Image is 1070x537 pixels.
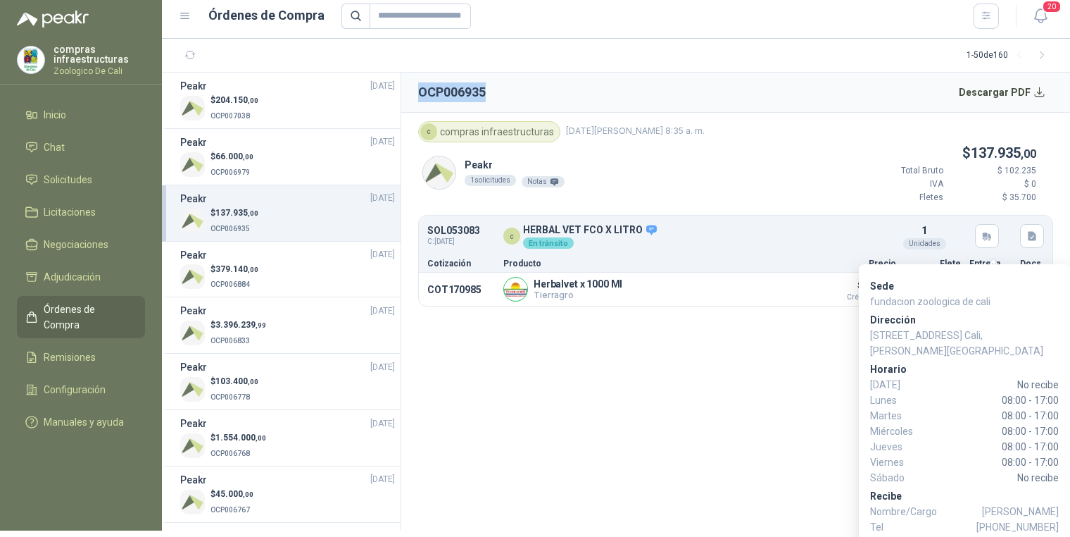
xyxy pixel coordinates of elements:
[180,96,205,121] img: Company Logo
[248,266,258,273] span: ,00
[256,434,266,442] span: ,00
[826,259,896,268] p: Precio
[180,78,395,123] a: Peakr[DATE] Company Logo$204.150,00OCP007038
[44,414,124,430] span: Manuales y ayuda
[971,144,1036,161] span: 137.935
[180,152,205,177] img: Company Logo
[534,278,622,290] p: Herbalvet x 1000 Ml
[17,11,89,27] img: Logo peakr
[210,488,253,501] p: $
[418,82,486,102] h2: OCP006935
[44,382,106,397] span: Configuración
[523,237,574,249] div: En tránsito
[180,191,395,235] a: Peakr[DATE] Company Logo$137.935,00OCP006935
[503,228,520,245] div: c
[921,223,927,238] p: 1
[215,95,258,105] span: 204.150
[1021,147,1036,161] span: ,00
[210,375,258,388] p: $
[180,303,207,319] h3: Peakr
[826,277,896,301] p: $ 102.235
[465,175,516,186] div: 1 solicitudes
[44,302,132,333] span: Órdenes de Compra
[180,472,207,488] h3: Peakr
[503,259,817,268] p: Producto
[44,172,92,187] span: Solicitudes
[180,359,395,404] a: Peakr[DATE] Company Logo$103.400,00OCP006778
[418,121,560,142] div: compras infraestructuras
[370,417,395,431] span: [DATE]
[951,78,1054,106] button: Descargar PDF
[17,199,145,226] a: Licitaciones
[566,125,705,138] span: [DATE][PERSON_NAME] 8:35 a. m.
[370,361,395,374] span: [DATE]
[370,473,395,486] span: [DATE]
[903,238,946,249] div: Unidades
[859,191,943,204] p: Fletes
[180,359,207,375] h3: Peakr
[370,80,395,93] span: [DATE]
[859,164,943,178] p: Total Bruto
[427,236,480,247] span: C: [DATE]
[859,178,943,191] p: IVA
[210,263,258,276] p: $
[905,277,961,294] p: $ 35.700
[17,231,145,258] a: Negociaciones
[44,204,96,220] span: Licitaciones
[17,264,145,290] a: Adjudicación
[210,280,250,288] span: OCP006884
[952,191,1036,204] p: $ 35.700
[17,409,145,436] a: Manuales y ayuda
[180,433,205,458] img: Company Logo
[465,157,565,173] p: Peakr
[210,150,253,163] p: $
[180,247,207,263] h3: Peakr
[180,247,395,292] a: Peakr[DATE] Company Logo$379.140,00OCP006884
[44,140,65,155] span: Chat
[180,78,207,94] h3: Peakr
[180,191,207,206] h3: Peakr
[180,416,395,460] a: Peakr[DATE] Company Logo$1.554.000,00OCP006768
[215,152,253,161] span: 66.000
[215,264,258,274] span: 379.140
[210,506,250,514] span: OCP006767
[44,350,96,365] span: Remisiones
[859,142,1036,164] p: $
[969,259,1012,268] p: Entrega
[215,208,258,218] span: 137.935
[180,416,207,431] h3: Peakr
[180,264,205,289] img: Company Logo
[256,321,266,329] span: ,99
[210,450,250,457] span: OCP006768
[941,291,961,302] div: Flex
[522,176,565,187] div: Notas
[952,164,1036,178] p: $ 102.235
[180,135,207,150] h3: Peakr
[243,490,253,498] span: ,00
[215,376,258,386] span: 103.400
[423,156,455,189] img: Company Logo
[210,168,250,176] span: OCP006979
[967,44,1053,67] div: 1 - 50 de 160
[427,259,495,268] p: Cotización
[248,209,258,217] span: ,00
[208,6,325,25] h1: Órdenes de Compra
[523,224,658,237] p: HERBAL VET FCO X LITRO
[210,225,250,233] span: OCP006935
[210,206,258,220] p: $
[534,290,622,300] p: Tierragro
[370,304,395,318] span: [DATE]
[17,296,145,338] a: Órdenes de Compra
[44,237,108,252] span: Negociaciones
[210,319,266,332] p: $
[180,490,205,514] img: Company Logo
[180,209,205,233] img: Company Logo
[180,135,395,179] a: Peakr[DATE] Company Logo$66.000,00OCP006979
[370,192,395,205] span: [DATE]
[969,281,1012,298] p: 6 días
[826,294,896,301] span: Crédito 30 días
[17,134,145,161] a: Chat
[44,107,66,123] span: Inicio
[210,337,250,345] span: OCP006833
[180,377,205,402] img: Company Logo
